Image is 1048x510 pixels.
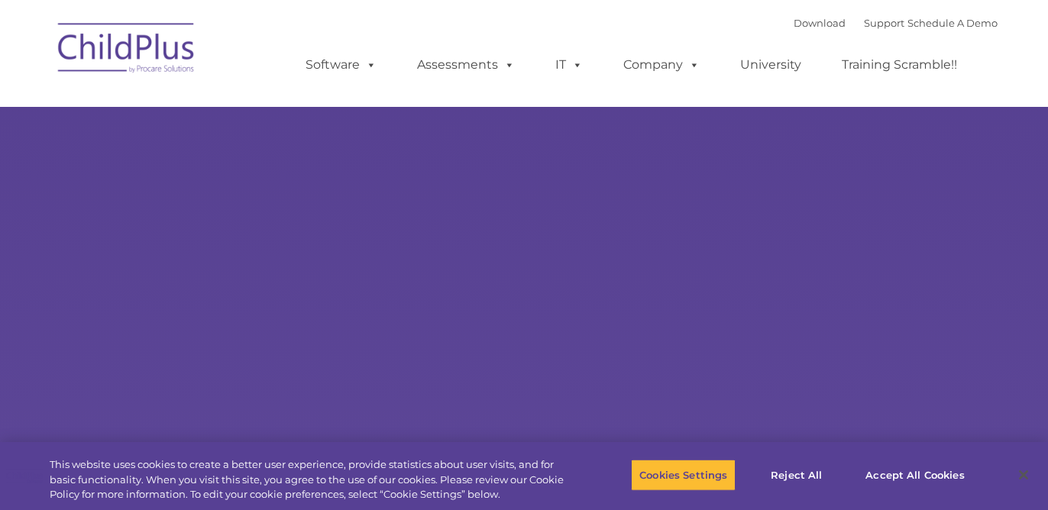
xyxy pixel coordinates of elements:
button: Cookies Settings [631,459,736,491]
a: Software [290,50,392,80]
a: Download [794,17,846,29]
a: Schedule A Demo [907,17,998,29]
div: This website uses cookies to create a better user experience, provide statistics about user visit... [50,457,577,502]
button: Close [1007,458,1040,492]
a: Assessments [402,50,530,80]
font: | [794,17,998,29]
a: Training Scramble!! [826,50,972,80]
button: Accept All Cookies [857,459,972,491]
a: University [725,50,817,80]
a: Support [864,17,904,29]
a: Company [608,50,715,80]
a: IT [540,50,598,80]
img: ChildPlus by Procare Solutions [50,12,203,89]
button: Reject All [749,459,844,491]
